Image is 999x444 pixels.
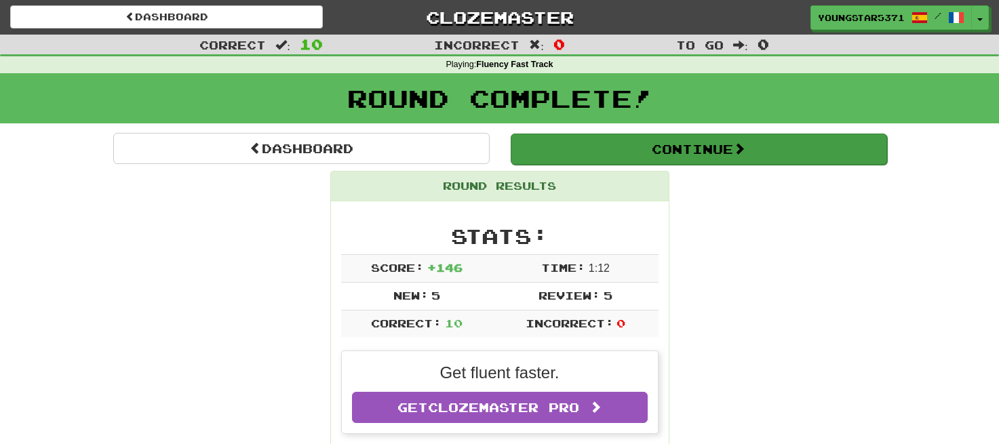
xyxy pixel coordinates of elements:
[445,317,463,329] span: 10
[431,289,440,302] span: 5
[341,225,659,247] h2: Stats:
[371,261,424,274] span: Score:
[616,317,625,329] span: 0
[733,39,748,51] span: :
[393,289,429,302] span: New:
[553,36,565,52] span: 0
[331,171,669,201] div: Round Results
[427,261,463,274] span: + 146
[541,261,585,274] span: Time:
[343,5,656,29] a: Clozemaster
[676,38,724,52] span: To go
[526,317,614,329] span: Incorrect:
[476,60,553,69] strong: Fluency Fast Track
[434,38,520,52] span: Incorrect
[352,392,648,423] a: GetClozemaster Pro
[604,289,612,302] span: 5
[589,262,610,274] span: 1 : 12
[758,36,769,52] span: 0
[810,5,972,30] a: YoungStar5371 /
[10,5,323,28] a: Dashboard
[818,12,905,24] span: YoungStar5371
[529,39,544,51] span: :
[275,39,290,51] span: :
[352,361,648,384] p: Get fluent faster.
[199,38,266,52] span: Correct
[935,11,941,20] span: /
[538,289,600,302] span: Review:
[300,36,323,52] span: 10
[371,317,442,329] span: Correct:
[511,134,887,165] button: Continue
[428,400,579,415] span: Clozemaster Pro
[5,85,994,112] h1: Round Complete!
[113,133,490,164] a: Dashboard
